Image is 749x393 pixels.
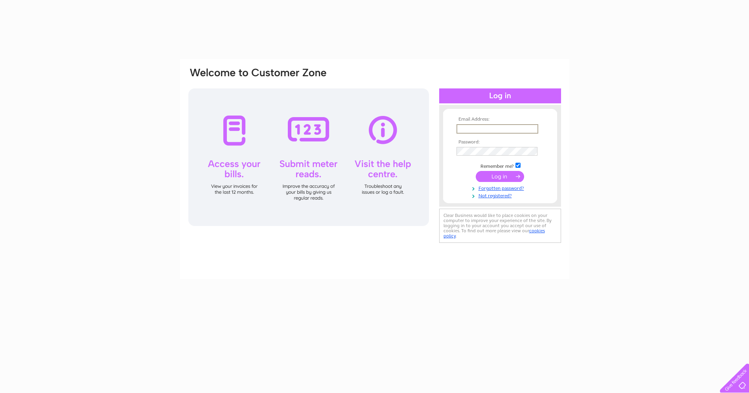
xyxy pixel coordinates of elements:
input: Submit [476,171,524,182]
a: Not registered? [456,191,546,199]
th: Email Address: [455,117,546,122]
td: Remember me? [455,162,546,169]
a: Forgotten password? [456,184,546,191]
div: Clear Business would like to place cookies on your computer to improve your experience of the sit... [439,209,561,243]
a: cookies policy [444,228,545,239]
th: Password: [455,140,546,145]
